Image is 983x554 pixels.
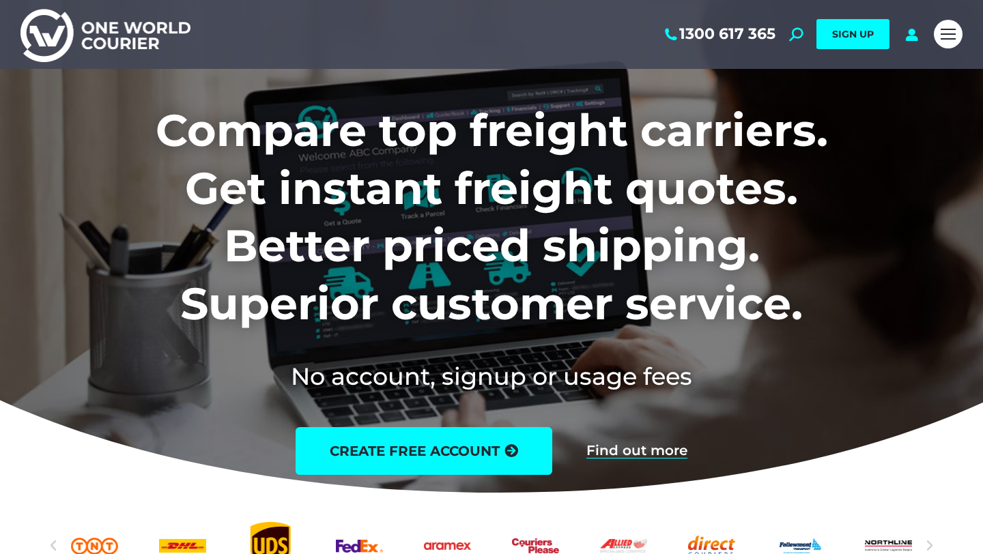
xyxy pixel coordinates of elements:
a: 1300 617 365 [662,25,775,43]
img: One World Courier [20,7,190,62]
a: create free account [296,427,552,475]
h2: No account, signup or usage fees [66,360,918,393]
a: SIGN UP [816,19,889,49]
a: Mobile menu icon [934,20,963,48]
h1: Compare top freight carriers. Get instant freight quotes. Better priced shipping. Superior custom... [66,102,918,332]
span: SIGN UP [832,28,874,40]
a: Find out more [586,443,687,458]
